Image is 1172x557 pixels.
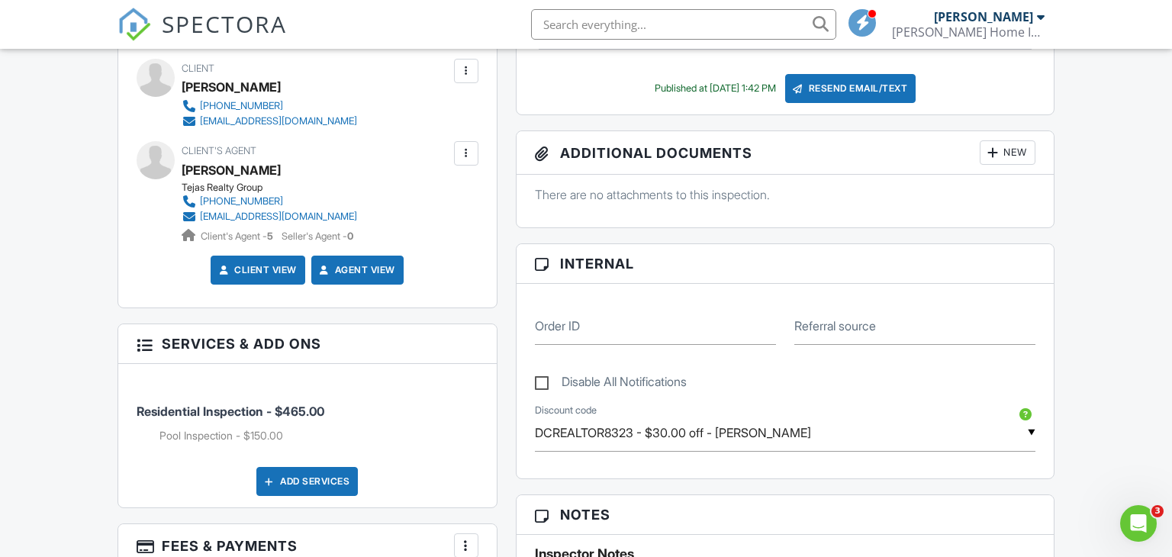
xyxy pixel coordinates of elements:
a: [PHONE_NUMBER] [182,98,357,114]
span: Residential Inspection - $465.00 [137,404,324,419]
div: Published at [DATE] 1:42 PM [655,82,776,95]
div: [PERSON_NAME] [182,76,281,98]
label: Order ID [535,317,580,334]
h3: Internal [517,244,1054,284]
strong: 0 [347,230,353,242]
div: [PHONE_NUMBER] [200,100,283,112]
div: [EMAIL_ADDRESS][DOMAIN_NAME] [200,115,357,127]
div: New [980,140,1035,165]
a: [PHONE_NUMBER] [182,194,357,209]
div: Tejas Realty Group [182,182,369,194]
span: Seller's Agent - [282,230,353,242]
iframe: Intercom live chat [1120,505,1157,542]
strong: 5 [267,230,273,242]
p: There are no attachments to this inspection. [535,186,1036,203]
h3: Notes [517,495,1054,535]
label: Disable All Notifications [535,375,687,394]
a: [PERSON_NAME] [182,159,281,182]
span: Client's Agent [182,145,256,156]
div: [EMAIL_ADDRESS][DOMAIN_NAME] [200,211,357,223]
a: Client View [216,262,297,278]
h3: Additional Documents [517,131,1054,175]
input: Search everything... [531,9,836,40]
div: Francis Home Inspections,PLLC TREC #24926 [892,24,1045,40]
span: SPECTORA [162,8,287,40]
a: Agent View [317,262,395,278]
a: [EMAIL_ADDRESS][DOMAIN_NAME] [182,114,357,129]
h3: Services & Add ons [118,324,497,364]
span: 3 [1151,505,1164,517]
span: Client [182,63,214,74]
div: Add Services [256,467,358,496]
span: Client's Agent - [201,230,275,242]
a: SPECTORA [118,21,287,53]
div: Resend Email/Text [785,74,916,103]
div: [PERSON_NAME] [934,9,1033,24]
label: Referral source [794,317,876,334]
li: Add on: Pool Inspection [159,428,478,443]
img: The Best Home Inspection Software - Spectora [118,8,151,41]
a: [EMAIL_ADDRESS][DOMAIN_NAME] [182,209,357,224]
div: [PHONE_NUMBER] [200,195,283,208]
li: Service: Residential Inspection [137,375,478,455]
label: Discount code [535,404,597,417]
